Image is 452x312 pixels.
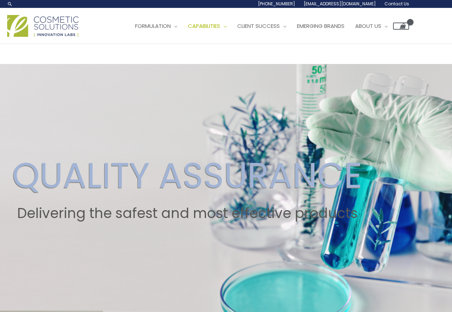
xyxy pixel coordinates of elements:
[355,22,381,30] span: About Us
[350,15,393,37] a: About Us
[232,15,292,37] a: Client Success
[124,15,409,37] nav: Site Navigation
[292,15,350,37] a: Emerging Brands
[237,22,280,30] span: Client Success
[7,15,79,37] img: Cosmetic Solutions Logo
[188,22,220,30] span: Capabilities
[7,1,13,7] a: Search icon link
[135,22,171,30] span: Formulation
[304,1,376,7] span: [EMAIL_ADDRESS][DOMAIN_NAME]
[12,205,362,222] h2: Delivering the safest and most effective products
[393,23,409,30] a: View Shopping Cart, empty
[258,1,295,7] span: [PHONE_NUMBER]
[183,15,232,37] a: Capabilities
[297,22,344,30] span: Emerging Brands
[130,15,183,37] a: Formulation
[384,1,409,7] span: Contact Us
[12,154,362,197] h2: QUALITY ASSURANCE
